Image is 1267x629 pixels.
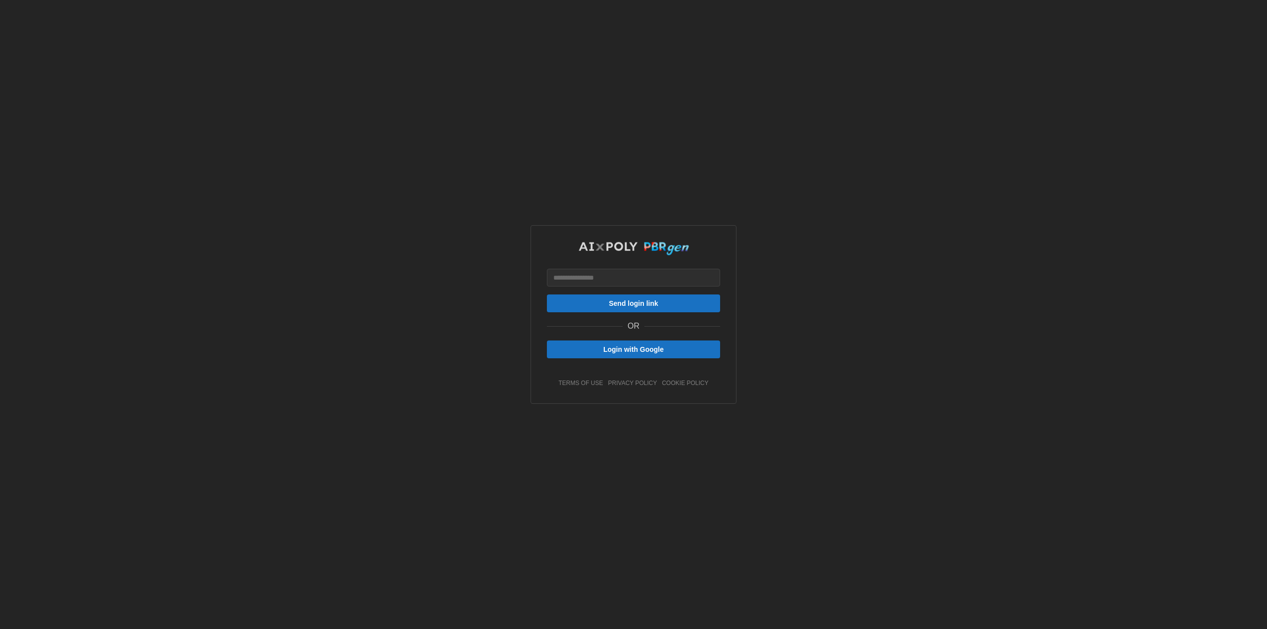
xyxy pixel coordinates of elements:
span: Login with Google [603,341,664,358]
img: AIxPoly PBRgen [578,242,689,256]
button: Login with Google [547,340,720,358]
a: privacy policy [608,379,657,387]
button: Send login link [547,294,720,312]
a: terms of use [559,379,603,387]
span: Send login link [609,295,658,312]
p: OR [628,320,639,333]
a: cookie policy [662,379,708,387]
